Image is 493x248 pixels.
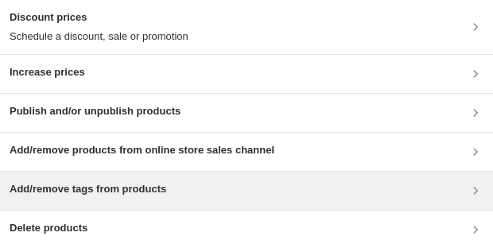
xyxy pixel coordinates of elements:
[10,64,85,80] h3: Increase prices
[10,220,87,236] h3: Delete products
[10,29,188,45] p: Schedule a discount, sale or promotion
[10,142,274,158] h3: Add/remove products from online store sales channel
[10,181,166,197] h3: Add/remove tags from products
[10,103,181,119] h3: Publish and/or unpublish products
[10,10,188,25] h3: Discount prices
